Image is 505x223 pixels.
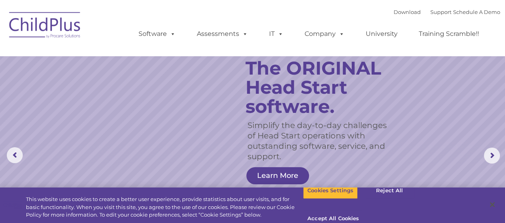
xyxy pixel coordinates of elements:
rs-layer: Simplify the day-to-day challenges of Head Start operations with outstanding software, service, a... [248,120,395,162]
a: University [358,26,406,42]
a: Training Scramble!! [411,26,487,42]
font: | [394,9,500,15]
a: Learn More [246,167,309,184]
span: Last name [111,53,135,59]
a: Schedule A Demo [453,9,500,15]
div: This website uses cookies to create a better user experience, provide statistics about user visit... [26,195,303,219]
a: Download [394,9,421,15]
span: Phone number [111,85,145,91]
img: ChildPlus by Procare Solutions [5,6,85,46]
button: Cookies Settings [303,182,358,199]
a: Support [430,9,452,15]
a: Software [131,26,184,42]
a: Company [297,26,353,42]
rs-layer: The ORIGINAL Head Start software. [246,59,403,116]
button: Close [483,196,501,213]
a: IT [261,26,291,42]
a: Assessments [189,26,256,42]
button: Reject All [364,182,414,199]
